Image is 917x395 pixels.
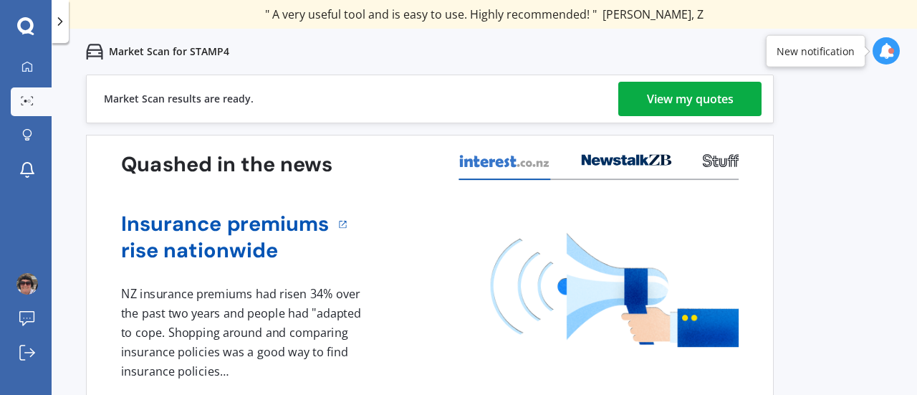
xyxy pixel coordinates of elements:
a: rise nationwide [121,237,330,264]
div: Market Scan results are ready. [104,75,254,123]
img: media image [491,233,739,347]
a: Insurance premiums [121,211,330,237]
div: New notification [777,44,855,58]
div: NZ insurance premiums had risen 34% over the past two years and people had "adapted to cope. Shop... [121,285,366,381]
img: ad5eb3d800e0a668c3fb55fe1ad3afeb [16,273,38,295]
p: Market Scan for STAMP4 [109,44,229,59]
div: View my quotes [647,82,734,116]
img: car.f15378c7a67c060ca3f3.svg [86,43,103,60]
a: View my quotes [618,82,762,116]
h3: Quashed in the news [121,151,332,178]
